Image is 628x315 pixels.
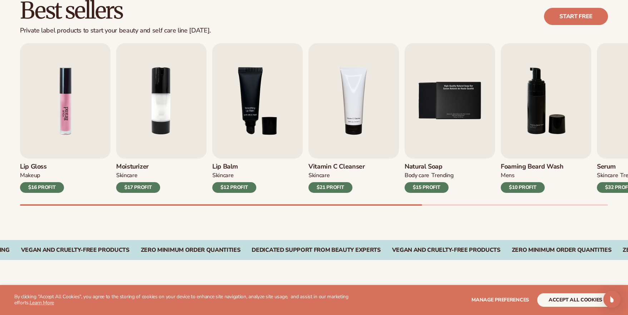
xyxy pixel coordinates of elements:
div: Skincare [308,172,330,179]
div: $17 PROFIT [116,182,160,193]
button: accept all cookies [537,293,614,307]
h3: Lip Gloss [20,163,64,171]
div: TRENDING [431,172,453,179]
a: 3 / 9 [212,43,303,193]
div: $12 PROFIT [212,182,256,193]
div: Private label products to start your beauty and self care line [DATE]. [20,27,211,35]
div: ZERO MINIMUM ORDER QUANTITIES [141,247,241,254]
button: Manage preferences [471,293,529,307]
span: Manage preferences [471,296,529,303]
div: MAKEUP [20,172,40,179]
div: Vegan and Cruelty-Free Products [392,247,500,254]
div: $21 PROFIT [308,182,352,193]
a: Start free [544,8,608,25]
a: 4 / 9 [308,43,399,193]
div: DEDICATED SUPPORT FROM BEAUTY EXPERTS [252,247,380,254]
a: 6 / 9 [501,43,591,193]
a: 2 / 9 [116,43,207,193]
h3: Vitamin C Cleanser [308,163,365,171]
div: BODY Care [405,172,429,179]
a: 5 / 9 [405,43,495,193]
div: Open Intercom Messenger [603,291,620,308]
img: Shopify Image 5 [20,43,110,159]
h3: Moisturizer [116,163,160,171]
div: $15 PROFIT [405,182,449,193]
div: SKINCARE [597,172,618,179]
div: SKINCARE [116,172,137,179]
div: mens [501,172,515,179]
a: Learn More [30,299,54,306]
div: VEGAN AND CRUELTY-FREE PRODUCTS [21,247,129,254]
div: $10 PROFIT [501,182,545,193]
h3: Foaming beard wash [501,163,564,171]
div: SKINCARE [212,172,233,179]
div: Zero Minimum Order QuantitieS [512,247,612,254]
h3: Natural Soap [405,163,454,171]
h3: Lip Balm [212,163,256,171]
div: $16 PROFIT [20,182,64,193]
a: 1 / 9 [20,43,110,193]
p: By clicking "Accept All Cookies", you agree to the storing of cookies on your device to enhance s... [14,294,376,306]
